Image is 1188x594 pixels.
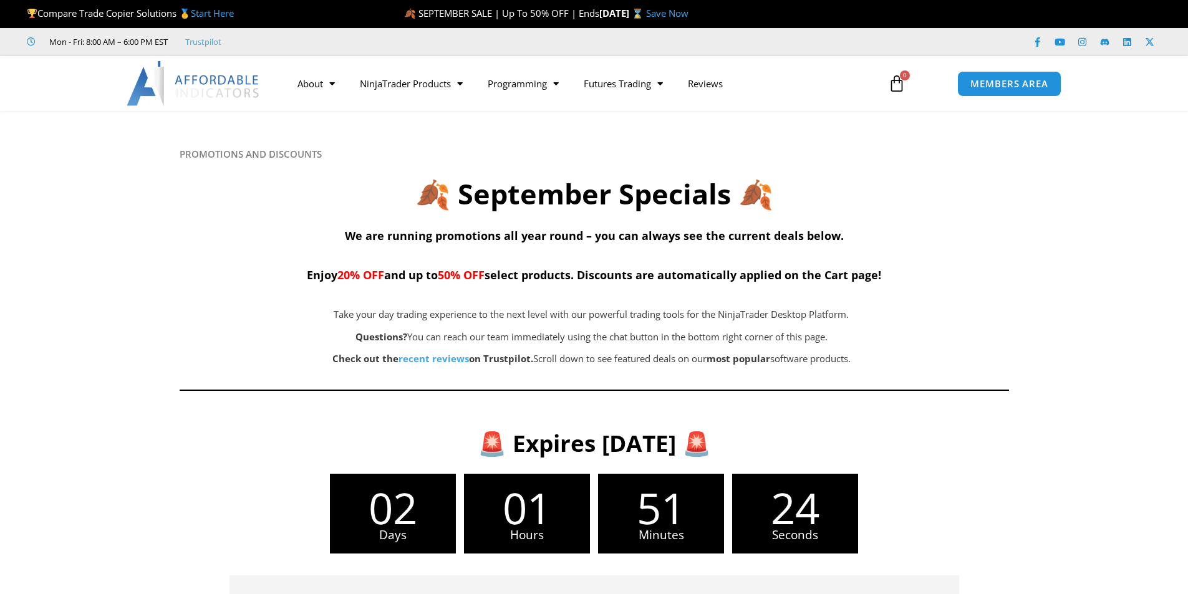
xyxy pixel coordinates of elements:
a: Programming [475,69,571,98]
span: 50% OFF [438,267,485,282]
span: We are running promotions all year round – you can always see the current deals below. [345,228,844,243]
a: Save Now [646,7,688,19]
span: 0 [900,70,910,80]
span: Minutes [598,529,724,541]
span: 🍂 SEPTEMBER SALE | Up To 50% OFF | Ends [404,7,599,19]
img: LogoAI | Affordable Indicators – NinjaTrader [127,61,261,106]
span: Mon - Fri: 8:00 AM – 6:00 PM EST [46,34,168,49]
span: Take your day trading experience to the next level with our powerful trading tools for the NinjaT... [334,308,849,320]
img: 🏆 [27,9,37,18]
a: About [285,69,347,98]
span: 01 [464,486,590,529]
a: recent reviews [398,352,469,365]
strong: Check out the on Trustpilot. [332,352,533,365]
span: Enjoy and up to select products. Discounts are automatically applied on the Cart page! [307,267,881,282]
p: Scroll down to see featured deals on our software products. [242,350,942,368]
a: Start Here [191,7,234,19]
span: 51 [598,486,724,529]
nav: Menu [285,69,874,98]
a: Trustpilot [185,34,221,49]
a: Reviews [675,69,735,98]
a: MEMBERS AREA [957,71,1061,97]
strong: [DATE] ⌛ [599,7,646,19]
a: Futures Trading [571,69,675,98]
span: MEMBERS AREA [970,79,1048,89]
h6: PROMOTIONS AND DISCOUNTS [180,148,1009,160]
span: Days [330,529,456,541]
p: You can reach our team immediately using the chat button in the bottom right corner of this page. [242,328,942,346]
h2: 🍂 September Specials 🍂 [180,176,1009,213]
span: 20% OFF [337,267,384,282]
span: 24 [732,486,858,529]
a: NinjaTrader Products [347,69,475,98]
span: Compare Trade Copier Solutions 🥇 [27,7,234,19]
b: most popular [707,352,770,365]
span: Hours [464,529,590,541]
h3: 🚨 Expires [DATE] 🚨 [200,428,988,458]
span: Seconds [732,529,858,541]
a: 0 [869,65,924,102]
strong: Questions? [355,330,407,343]
span: 02 [330,486,456,529]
